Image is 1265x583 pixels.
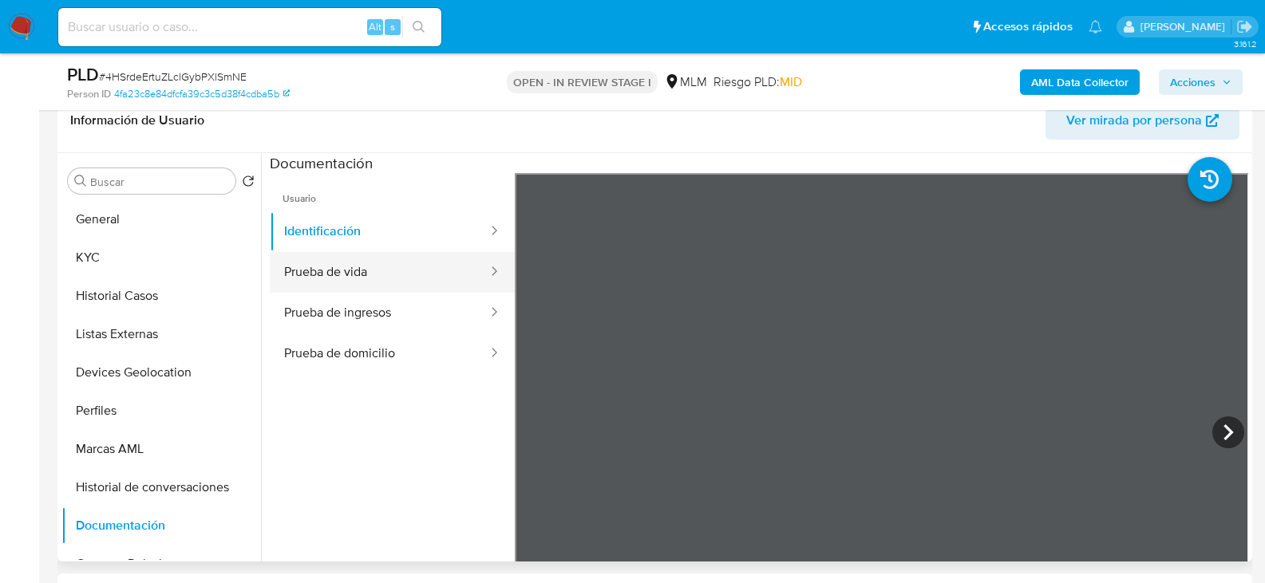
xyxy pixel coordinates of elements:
[58,17,441,37] input: Buscar usuario o caso...
[114,87,290,101] a: 4fa23c8e84dfcfa39c3c5d38f4cdba5b
[61,277,261,315] button: Historial Casos
[714,73,802,91] span: Riesgo PLD:
[61,392,261,430] button: Perfiles
[61,545,261,583] button: Cruces y Relaciones
[61,238,261,277] button: KYC
[780,73,802,91] span: MID
[90,175,229,189] input: Buscar
[70,112,204,128] h1: Información de Usuario
[390,19,395,34] span: s
[61,430,261,468] button: Marcas AML
[1140,19,1231,34] p: dalia.goicochea@mercadolibre.com.mx
[67,61,99,87] b: PLD
[1020,69,1140,95] button: AML Data Collector
[1159,69,1243,95] button: Acciones
[1089,20,1102,33] a: Notificaciones
[1170,69,1216,95] span: Acciones
[61,468,261,506] button: Historial de conversaciones
[1234,37,1257,50] span: 3.161.2
[1066,101,1202,140] span: Ver mirada por persona
[664,73,707,91] div: MLM
[1031,69,1129,95] b: AML Data Collector
[61,353,261,392] button: Devices Geolocation
[402,16,435,38] button: search-icon
[983,18,1073,35] span: Accesos rápidos
[61,315,261,353] button: Listas Externas
[67,87,111,101] b: Person ID
[507,71,658,93] p: OPEN - IN REVIEW STAGE I
[74,175,87,187] button: Buscar
[242,175,255,192] button: Volver al orden por defecto
[61,506,261,545] button: Documentación
[99,69,247,85] span: # 4HSrdeErtuZLclGybPXlSmNE
[1046,101,1239,140] button: Ver mirada por persona
[1236,18,1253,35] a: Salir
[369,19,381,34] span: Alt
[61,200,261,238] button: General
